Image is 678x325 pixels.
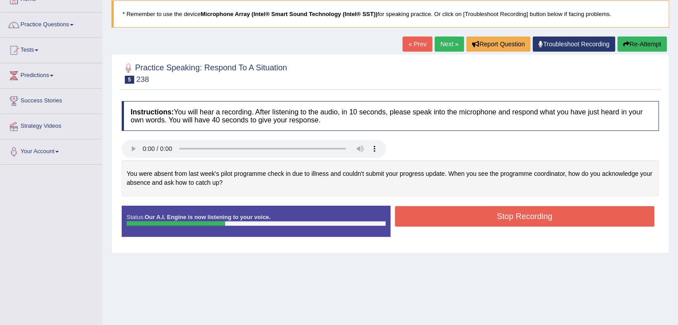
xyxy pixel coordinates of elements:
[0,12,102,35] a: Practice Questions
[131,108,174,116] b: Instructions:
[122,101,659,131] h4: You will hear a recording. After listening to the audio, in 10 seconds, please speak into the mic...
[0,114,102,136] a: Strategy Videos
[403,37,432,52] a: « Prev
[201,11,378,17] b: Microphone Array (Intel® Smart Sound Technology (Intel® SST))
[0,139,102,162] a: Your Account
[111,0,669,28] blockquote: * Remember to use the device for speaking practice. Or click on [Troubleshoot Recording] button b...
[0,63,102,85] a: Predictions
[395,206,655,227] button: Stop Recording
[122,61,287,84] h2: Practice Speaking: Respond To A Situation
[466,37,530,52] button: Report Question
[0,38,102,60] a: Tests
[122,160,659,196] div: You were absent from last week's pilot programme check in due to illness and couldn't submit your...
[144,214,271,220] strong: Our A.I. Engine is now listening to your voice.
[533,37,615,52] a: Troubleshoot Recording
[122,206,390,237] div: Status:
[136,75,149,84] small: 238
[435,37,464,52] a: Next »
[125,76,134,84] span: 5
[617,37,667,52] button: Re-Attempt
[0,89,102,111] a: Success Stories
